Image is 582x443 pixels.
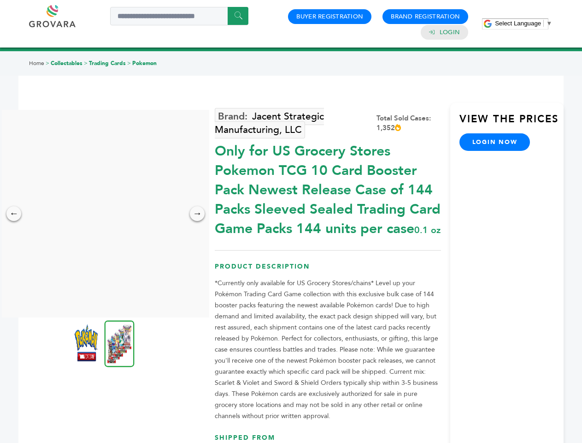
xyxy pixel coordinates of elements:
a: Buyer Registration [296,12,363,21]
a: Home [29,60,44,67]
span: Select Language [495,20,541,27]
a: Trading Cards [89,60,126,67]
a: login now [459,133,530,151]
span: > [84,60,88,67]
div: Total Sold Cases: 1,352 [376,114,441,133]
h3: Product Description [215,262,441,278]
img: *Only for US Grocery Stores* Pokemon TCG 10 Card Booster Pack – Newest Release (Case of 144 Packs... [105,320,135,367]
a: Collectables [51,60,82,67]
a: Login [440,28,460,36]
a: Jacent Strategic Manufacturing, LLC [215,108,324,138]
div: ← [6,206,21,221]
span: ▼ [546,20,552,27]
a: Pokemon [132,60,157,67]
div: Only for US Grocery Stores Pokemon TCG 10 Card Booster Pack Newest Release Case of 144 Packs Slee... [215,137,441,239]
div: → [190,206,205,221]
h3: View the Prices [459,112,564,133]
p: *Currently only available for US Grocery Stores/chains* Level up your Pokémon Trading Card Game c... [215,278,441,422]
span: > [127,60,131,67]
span: 0.1 oz [414,224,441,236]
a: Select Language​ [495,20,552,27]
input: Search a product or brand... [110,7,248,25]
img: *Only for US Grocery Stores* Pokemon TCG 10 Card Booster Pack – Newest Release (Case of 144 Packs... [75,324,98,361]
span: ​ [543,20,544,27]
span: > [46,60,49,67]
a: Brand Registration [391,12,460,21]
